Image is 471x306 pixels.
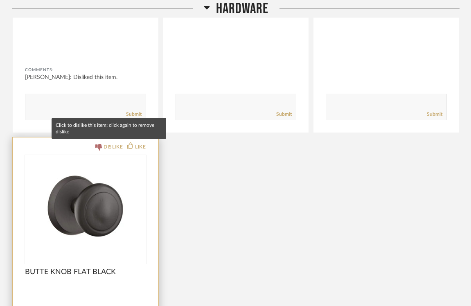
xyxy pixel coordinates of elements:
[25,155,146,257] img: undefined
[25,66,146,74] div: Comments:
[427,111,442,118] a: Submit
[25,155,146,257] div: 0
[25,73,146,81] div: [PERSON_NAME]: Disliked this item.
[25,268,146,277] span: BUTTE KNOB FLAT BLACK
[135,143,146,151] div: LIKE
[126,111,142,118] a: Submit
[276,111,292,118] a: Submit
[104,143,123,151] div: DISLIKE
